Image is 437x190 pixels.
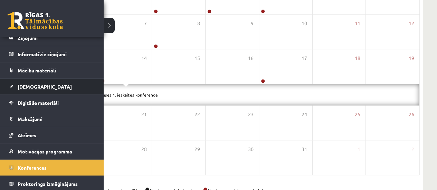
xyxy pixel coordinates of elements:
[59,92,158,98] a: Latviešu valodas I 10. klases 1. ieskaites konference
[9,46,95,62] a: Informatīvie ziņojumi
[18,132,36,138] span: Atzīmes
[9,160,95,176] a: Konferences
[355,111,360,118] span: 25
[18,46,95,62] legend: Informatīvie ziņojumi
[409,20,414,27] span: 12
[251,20,254,27] span: 9
[409,111,414,118] span: 26
[141,111,146,118] span: 21
[9,79,95,94] a: [DEMOGRAPHIC_DATA]
[194,111,200,118] span: 22
[358,146,360,153] span: 1
[302,54,307,62] span: 17
[18,100,59,106] span: Digitālie materiāli
[9,111,95,127] a: Maksājumi
[18,83,72,90] span: [DEMOGRAPHIC_DATA]
[9,30,95,46] a: Ziņojumi
[18,30,95,46] legend: Ziņojumi
[141,54,146,62] span: 14
[194,54,200,62] span: 15
[302,20,307,27] span: 10
[9,143,95,159] a: Motivācijas programma
[248,111,254,118] span: 23
[355,54,360,62] span: 18
[409,54,414,62] span: 19
[18,181,78,187] span: Proktoringa izmēģinājums
[18,67,56,73] span: Mācību materiāli
[9,127,95,143] a: Atzīmes
[302,146,307,153] span: 31
[9,62,95,78] a: Mācību materiāli
[18,164,47,171] span: Konferences
[9,95,95,111] a: Digitālie materiāli
[248,54,254,62] span: 16
[302,111,307,118] span: 24
[8,12,63,29] a: Rīgas 1. Tālmācības vidusskola
[144,20,146,27] span: 7
[248,146,254,153] span: 30
[411,146,414,153] span: 2
[197,20,200,27] span: 8
[194,146,200,153] span: 29
[18,148,72,154] span: Motivācijas programma
[18,111,95,127] legend: Maksājumi
[355,20,360,27] span: 11
[141,146,146,153] span: 28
